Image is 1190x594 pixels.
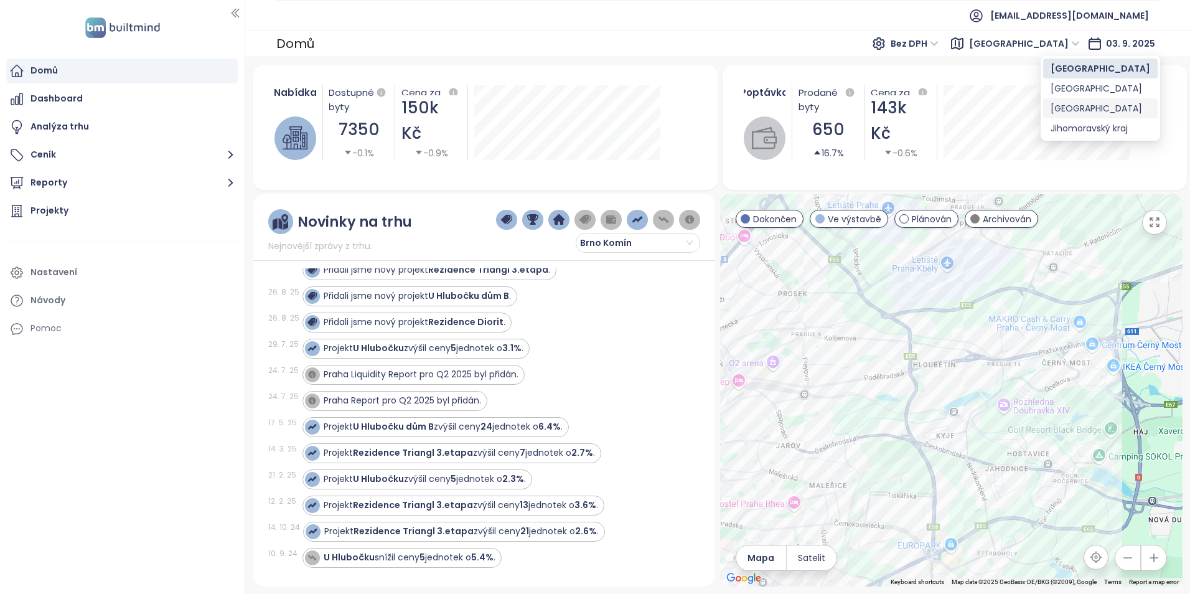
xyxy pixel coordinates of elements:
[268,391,299,402] div: 24. 7. 25
[344,146,374,160] div: -0.1%
[307,265,316,274] img: icon
[736,545,786,570] button: Mapa
[324,525,599,538] div: Projekt zvýšil ceny jednotek o .
[329,85,388,114] div: Dostupné byty
[82,15,164,40] img: logo
[268,496,299,507] div: 12. 2. 25
[401,85,446,95] div: Cena za m²
[799,117,858,143] div: 650
[983,212,1031,226] span: Archivován
[324,368,518,380] span: Praha Liquidity Report pro Q2 2025 byl přidán.
[990,1,1149,31] span: [EMAIL_ADDRESS][DOMAIN_NAME]
[723,570,764,587] img: Google
[575,525,597,537] strong: 2.6%
[268,522,300,533] div: 14. 10. 24
[723,570,764,587] a: Open this area in Google Maps (opens a new window)
[813,148,822,157] span: caret-up
[1106,37,1155,50] span: 03. 9. 2025
[415,148,423,157] span: caret-down
[501,214,512,225] img: price-tag-dark-blue.png
[324,290,511,303] div: Přidali jsme nový projekt .
[787,545,836,570] button: Satelit
[6,316,238,341] div: Pomoc
[969,34,1080,53] span: Praha
[419,551,425,563] strong: 5
[527,214,538,225] img: trophy-dark-blue.png
[632,214,643,225] img: price-increases.png
[268,469,299,481] div: 21. 2. 25
[324,316,505,329] div: Přidali jsme nový projekt .
[307,501,316,509] img: icon
[324,342,523,355] div: Projekt zvýšil ceny jednotek o .
[324,394,481,407] span: Praha Report pro Q2 2025 byl přidán.
[580,233,693,252] span: Brno Komín
[273,214,288,230] img: ruler
[520,525,529,537] strong: 21
[574,499,596,511] strong: 3.6%
[324,551,375,563] strong: U Hlubočku
[30,91,83,106] div: Dashboard
[307,370,316,379] img: icon
[912,212,952,226] span: Plánován
[30,63,58,78] div: Domů
[813,146,844,160] div: 16.7%
[606,214,617,225] img: wallet-dark-grey.png
[354,525,474,537] strong: Rezidence Triangl 3.etapa
[307,474,316,483] img: icon
[6,87,238,111] a: Dashboard
[428,263,548,276] strong: Rezidence Triangl 3.etapa
[6,288,238,313] a: Návody
[1129,578,1179,585] a: Report a map error
[502,342,522,354] strong: 3.1%
[276,32,314,55] div: Domů
[752,125,777,150] img: wallet
[307,318,316,326] img: icon
[871,85,930,95] div: Cena za m²
[884,146,917,160] div: -0.6%
[401,95,461,146] div: 150k Kč
[324,551,495,564] div: snížil ceny jednotek o .
[268,417,299,428] div: 17. 5. 25
[30,293,65,308] div: Návody
[268,365,299,376] div: 24. 7. 25
[799,85,858,114] div: Prodané byty
[520,446,525,459] strong: 7
[571,446,593,459] strong: 2.7%
[952,578,1097,585] span: Map data ©2025 GeoBasis-DE/BKG (©2009), Google
[1104,578,1122,585] a: Terms (opens in new tab)
[329,117,388,143] div: 7350
[307,553,316,562] img: icon
[324,446,595,460] div: Projekt zvýšil ceny jednotek o .
[428,316,504,328] strong: Rezidence Diorit
[353,473,404,485] strong: U Hlubočku
[891,34,939,53] span: Bez DPH
[324,263,550,276] div: Přidali jsme nový projekt .
[274,85,316,100] div: Nabídka
[747,551,774,565] span: Mapa
[520,499,528,511] strong: 13
[268,339,299,350] div: 29. 7. 25
[471,551,494,563] strong: 5.4%
[798,551,825,565] span: Satelit
[428,290,509,302] strong: U Hlubočku dům B
[297,214,412,230] div: Novinky na trhu
[324,420,563,433] div: Projekt zvýšil ceny jednotek o .
[307,396,316,405] img: icon
[828,212,881,226] span: Ve výstavbě
[353,420,434,433] strong: U Hlubočku dům B
[579,214,591,225] img: price-tag-grey.png
[451,342,456,354] strong: 5
[684,214,695,225] img: information-circle.png
[502,473,524,485] strong: 2.3%
[451,473,456,485] strong: 5
[658,214,669,225] img: price-decreases.png
[268,286,299,298] div: 26. 8. 25
[538,420,561,433] strong: 6.4%
[324,499,598,512] div: Projekt zvýšil ceny jednotek o .
[268,313,299,324] div: 26. 8. 25
[324,473,526,486] div: Projekt zvýšil ceny jednotek o .
[30,203,68,219] div: Projekty
[891,578,944,587] button: Keyboard shortcuts
[353,446,473,459] strong: Rezidence Triangl 3.etapa
[744,85,785,100] div: Poptávka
